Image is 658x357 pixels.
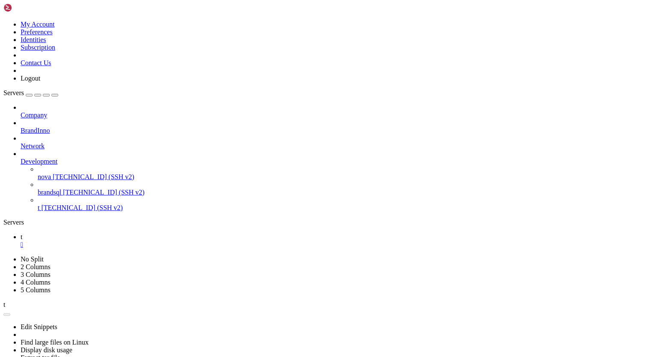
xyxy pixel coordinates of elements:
[21,44,55,51] a: Subscription
[38,204,655,212] a: t [TECHNICAL_ID] (SSH v2)
[21,142,45,150] span: Network
[53,173,134,180] span: [TECHNICAL_ID] (SSH v2)
[3,89,24,96] span: Servers
[3,219,655,226] div: Servers
[3,301,5,308] span: t
[21,263,51,270] a: 2 Columns
[21,127,655,135] a: BrandInno
[21,158,655,165] a: Development
[21,323,57,330] a: Edit Snippets
[21,142,655,150] a: Network
[21,135,655,150] li: Network
[21,59,51,66] a: Contact Us
[21,255,44,263] a: No Split
[21,286,51,294] a: 5 Columns
[21,233,655,249] a: t
[3,11,7,18] div: (0, 1)
[38,181,655,196] li: brandsql [TECHNICAL_ID] (SSH v2)
[21,339,89,346] a: Find large files on Linux
[38,189,61,196] span: brandsql
[21,28,53,36] a: Preferences
[3,89,58,96] a: Servers
[21,111,47,119] span: Company
[21,158,57,165] span: Development
[21,104,655,119] li: Company
[38,165,655,181] li: nova [TECHNICAL_ID] (SSH v2)
[21,111,655,119] a: Company
[3,3,53,12] img: Shellngn
[21,346,72,354] a: Display disk usage
[21,279,51,286] a: 4 Columns
[21,233,22,240] span: t
[21,36,46,43] a: Identities
[38,173,655,181] a: nova [TECHNICAL_ID] (SSH v2)
[41,204,123,211] span: [TECHNICAL_ID] (SSH v2)
[38,204,39,211] span: t
[38,189,655,196] a: brandsql [TECHNICAL_ID] (SSH v2)
[38,196,655,212] li: t [TECHNICAL_ID] (SSH v2)
[3,3,546,11] x-row: Connecting [TECHNICAL_ID]...
[21,271,51,278] a: 3 Columns
[21,21,55,28] a: My Account
[38,173,51,180] span: nova
[21,119,655,135] li: BrandInno
[21,127,50,134] span: BrandInno
[21,75,40,82] a: Logout
[21,150,655,212] li: Development
[21,241,655,249] a: 
[63,189,144,196] span: [TECHNICAL_ID] (SSH v2)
